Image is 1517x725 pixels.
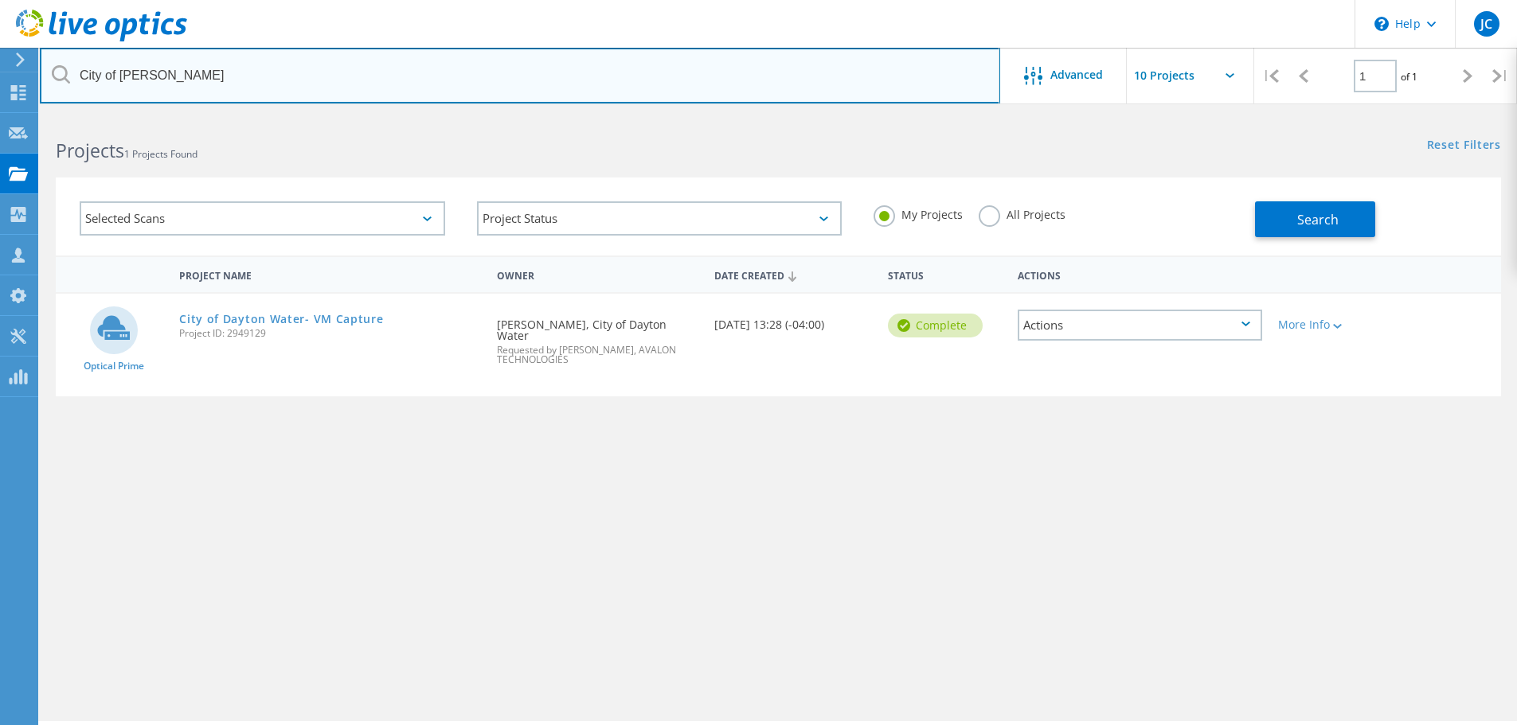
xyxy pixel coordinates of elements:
span: Advanced [1050,69,1103,80]
span: Project ID: 2949129 [179,329,481,338]
span: of 1 [1401,70,1417,84]
input: Search projects by name, owner, ID, company, etc [40,48,1000,103]
div: Actions [1018,310,1262,341]
label: My Projects [874,205,963,220]
a: City of Dayton Water- VM Capture [179,314,383,325]
span: Search [1297,211,1339,228]
div: Owner [489,259,706,289]
div: More Info [1278,319,1378,330]
span: 1 Projects Found [124,147,197,161]
div: Status [880,259,1010,289]
div: | [1484,48,1517,104]
a: Live Optics Dashboard [16,33,187,45]
div: Project Status [477,201,843,236]
div: Project Name [171,259,489,289]
div: Complete [888,314,983,337]
div: [PERSON_NAME], City of Dayton Water [489,294,706,380]
span: JC [1480,18,1492,30]
label: All Projects [979,205,1065,220]
svg: \n [1374,17,1389,31]
div: Date Created [706,259,880,290]
span: Requested by [PERSON_NAME], AVALON TECHNOLOGIES [497,345,698,364]
button: Search [1255,201,1375,237]
div: Actions [1010,259,1270,289]
b: Projects [56,138,124,163]
div: Selected Scans [80,201,445,236]
span: Optical Prime [84,361,144,371]
div: | [1254,48,1287,104]
a: Reset Filters [1427,139,1501,153]
div: [DATE] 13:28 (-04:00) [706,294,880,346]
